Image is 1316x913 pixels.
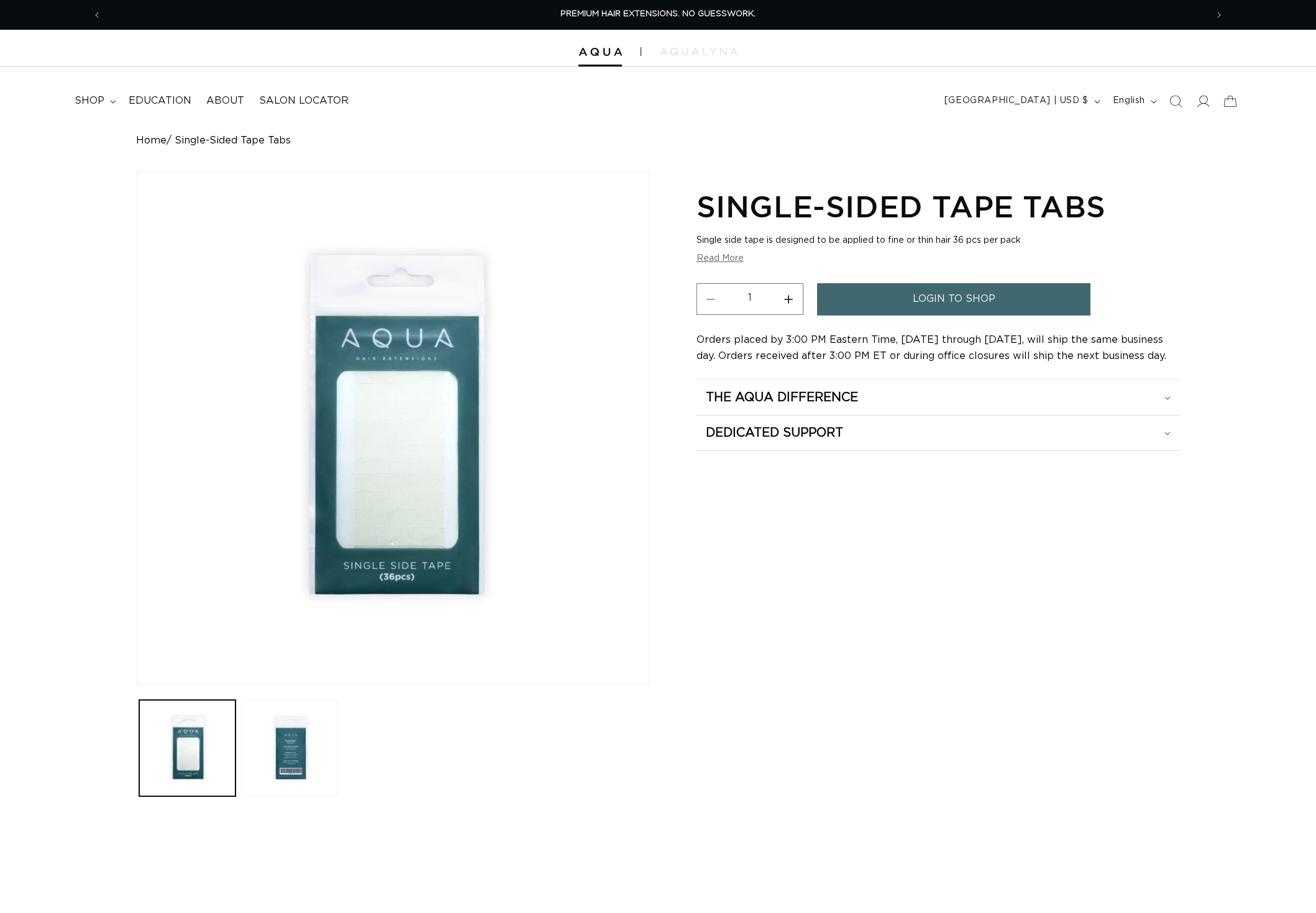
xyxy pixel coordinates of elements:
media-gallery: Gallery Viewer [136,171,649,799]
button: Read More [697,253,744,264]
a: Salon Locator [252,87,356,115]
span: PREMIUM HAIR EXTENSIONS. NO GUESSWORK. [560,10,756,18]
h2: Dedicated Support [706,425,843,441]
summary: Search [1162,88,1189,115]
span: Single-Sided Tape Tabs [175,135,291,147]
img: Aqua Hair Extensions [578,48,622,57]
h2: The Aqua Difference [706,389,858,406]
button: Load image 1 in gallery view [139,700,235,796]
nav: breadcrumbs [136,135,1180,147]
summary: shop [67,87,121,115]
a: login to shop [817,283,1090,315]
button: [GEOGRAPHIC_DATA] | USD $ [937,89,1105,113]
div: Single side tape is designed to be applied to fine or thin hair 36 pcs per pack [697,235,1180,246]
button: Previous announcement [83,3,111,27]
span: About [206,94,244,107]
summary: Dedicated Support [697,416,1180,450]
h1: Single-Sided Tape Tabs [697,187,1180,225]
span: shop [75,94,104,107]
summary: The Aqua Difference [697,380,1180,415]
a: Education [121,87,199,115]
a: Home [136,135,167,147]
span: [GEOGRAPHIC_DATA] | USD $ [944,94,1089,107]
a: About [199,87,252,115]
span: login to shop [913,283,995,315]
span: Orders placed by 3:00 PM Eastern Time, [DATE] through [DATE], will ship the same business day. Or... [697,335,1166,361]
button: English [1105,89,1162,113]
span: Salon Locator [259,94,349,107]
span: English [1113,94,1145,107]
button: Load image 2 in gallery view [242,700,338,796]
span: Education [129,94,191,107]
img: aqualyna.com [660,48,738,55]
button: Next announcement [1205,3,1233,27]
